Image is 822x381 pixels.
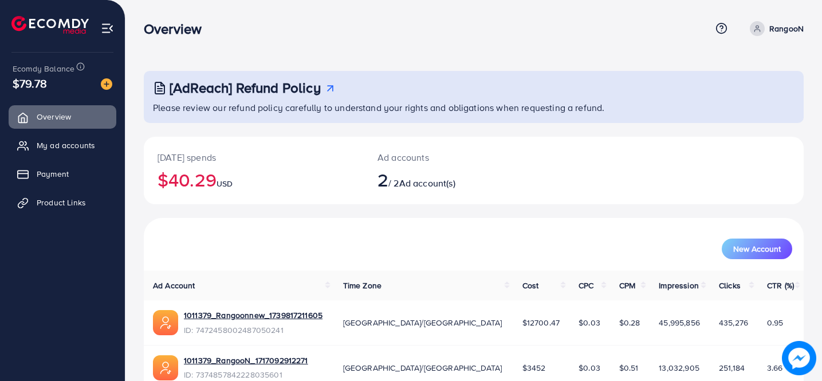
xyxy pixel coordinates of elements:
span: Payment [37,168,69,180]
img: image [782,341,816,375]
span: Cost [522,280,539,291]
p: Please review our refund policy carefully to understand your rights and obligations when requesti... [153,101,797,114]
span: Product Links [37,197,86,208]
span: [GEOGRAPHIC_DATA]/[GEOGRAPHIC_DATA] [343,362,502,374]
span: 45,995,856 [659,317,700,328]
span: New Account [733,245,781,253]
a: Overview [9,105,116,128]
a: My ad accounts [9,134,116,157]
span: $12700.47 [522,317,560,328]
span: Impression [659,280,699,291]
a: RangooN [745,21,804,36]
img: menu [101,22,114,35]
span: $0.03 [579,362,600,374]
span: 251,184 [719,362,745,374]
span: CPM [619,280,635,291]
span: Overview [37,111,71,122]
span: Clicks [719,280,741,291]
a: Product Links [9,191,116,214]
span: Ecomdy Balance [13,63,74,74]
p: [DATE] spends [158,150,350,164]
span: $0.51 [619,362,639,374]
span: Ad account(s) [399,177,455,189]
span: Ad Account [153,280,195,291]
h3: Overview [144,21,211,37]
p: RangooN [769,22,804,35]
span: ID: 7472458002487050241 [184,324,322,336]
span: 435,276 [719,317,748,328]
span: ID: 7374857842228035601 [184,369,308,380]
h3: [AdReach] Refund Policy [170,80,321,96]
span: CTR (%) [767,280,794,291]
span: My ad accounts [37,140,95,151]
span: 0.95 [767,317,784,328]
span: Time Zone [343,280,381,291]
img: ic-ads-acc.e4c84228.svg [153,355,178,380]
img: logo [11,16,89,34]
button: New Account [722,239,792,259]
span: $79.78 [13,75,47,92]
span: USD [217,178,233,189]
span: 3.66 [767,362,783,374]
span: 2 [377,166,388,193]
a: Payment [9,162,116,185]
h2: $40.29 [158,169,350,190]
span: [GEOGRAPHIC_DATA]/[GEOGRAPHIC_DATA] [343,317,502,328]
span: $0.03 [579,317,600,328]
span: CPC [579,280,593,291]
a: 1011379_RangooN_1717092912271 [184,355,308,366]
img: image [101,78,112,90]
span: 13,032,905 [659,362,699,374]
p: Ad accounts [377,150,515,164]
span: $3452 [522,362,546,374]
span: $0.28 [619,317,640,328]
h2: / 2 [377,169,515,190]
a: 1011379_Rangoonnew_1739817211605 [184,309,322,321]
img: ic-ads-acc.e4c84228.svg [153,310,178,335]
